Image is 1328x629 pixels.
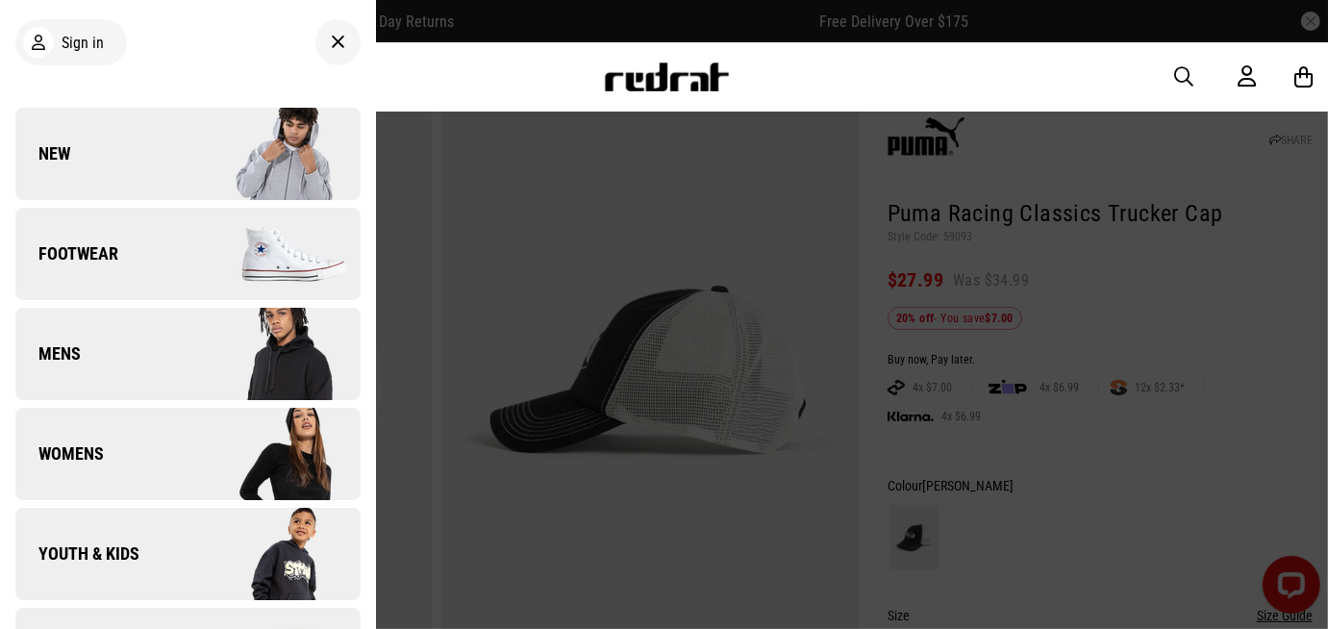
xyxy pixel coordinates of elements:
img: Redrat logo [603,63,730,91]
span: Mens [15,342,81,365]
span: Youth & Kids [15,542,139,566]
img: Company [188,506,360,602]
a: Mens Company [15,308,361,400]
img: Company [188,306,360,402]
a: New Company [15,108,361,200]
button: Open LiveChat chat widget [15,8,73,65]
img: Company [188,406,360,502]
img: Company [188,106,360,202]
span: Womens [15,442,104,465]
a: Womens Company [15,408,361,500]
span: New [15,142,70,165]
span: Sign in [62,34,104,52]
img: Company [188,206,360,302]
span: Footwear [15,242,118,265]
a: Footwear Company [15,208,361,300]
a: Youth & Kids Company [15,508,361,600]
